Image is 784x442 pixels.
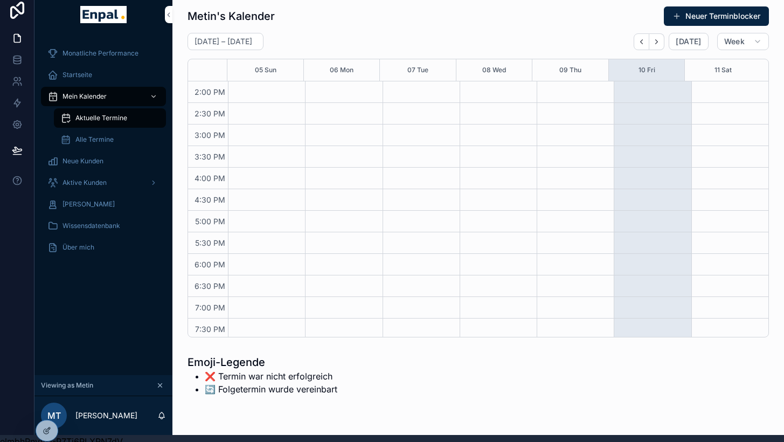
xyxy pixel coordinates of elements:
[205,370,337,383] li: ❌ Termin war nicht erfolgreich
[75,410,137,421] p: [PERSON_NAME]
[407,59,428,81] button: 07 Tue
[63,200,115,209] span: [PERSON_NAME]
[41,44,166,63] a: Monatliche Performance
[41,173,166,192] a: Aktive Kunden
[63,49,138,58] span: Monatliche Performance
[639,59,655,81] button: 10 Fri
[54,108,166,128] a: Aktuelle Termine
[192,281,228,291] span: 6:30 PM
[192,324,228,334] span: 7:30 PM
[41,151,166,171] a: Neue Kunden
[192,195,228,204] span: 4:30 PM
[63,71,92,79] span: Startseite
[192,303,228,312] span: 7:00 PM
[80,6,126,23] img: App logo
[41,195,166,214] a: [PERSON_NAME]
[192,152,228,161] span: 3:30 PM
[205,383,337,396] li: 🔄️ Folgetermin wurde vereinbart
[41,87,166,106] a: Mein Kalender
[255,59,276,81] button: 05 Sun
[192,260,228,269] span: 6:00 PM
[192,238,228,247] span: 5:30 PM
[649,33,664,50] button: Next
[41,381,93,390] span: Viewing as Metin
[63,178,107,187] span: Aktive Kunden
[717,33,769,50] button: Week
[34,36,172,271] div: scrollable content
[192,109,228,118] span: 2:30 PM
[664,6,769,26] button: Neuer Terminblocker
[714,59,732,81] button: 11 Sat
[559,59,581,81] button: 09 Thu
[724,37,745,46] span: Week
[54,130,166,149] a: Alle Termine
[188,355,337,370] h1: Emoji-Legende
[63,157,103,165] span: Neue Kunden
[75,114,127,122] span: Aktuelle Termine
[482,59,506,81] button: 08 Wed
[192,87,228,96] span: 2:00 PM
[330,59,353,81] button: 06 Mon
[192,130,228,140] span: 3:00 PM
[41,216,166,236] a: Wissensdatenbank
[47,409,61,422] span: MT
[634,33,649,50] button: Back
[75,135,114,144] span: Alle Termine
[188,9,275,24] h1: Metin's Kalender
[41,238,166,257] a: Über mich
[192,174,228,183] span: 4:00 PM
[63,92,107,101] span: Mein Kalender
[669,33,708,50] button: [DATE]
[192,217,228,226] span: 5:00 PM
[195,36,252,47] h2: [DATE] – [DATE]
[676,37,701,46] span: [DATE]
[63,243,94,252] span: Über mich
[41,65,166,85] a: Startseite
[63,222,120,230] span: Wissensdatenbank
